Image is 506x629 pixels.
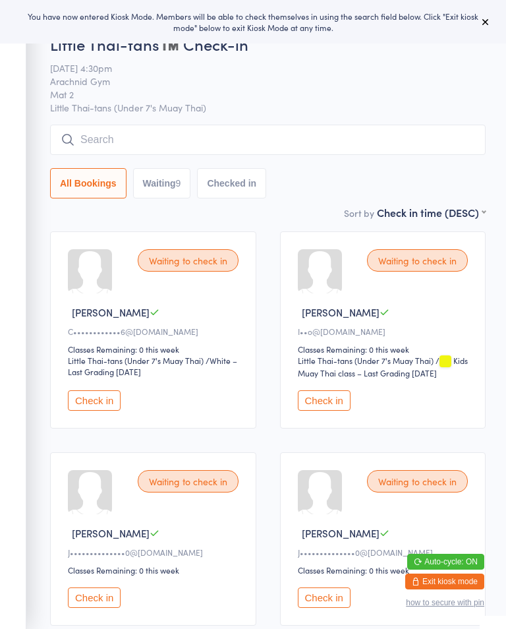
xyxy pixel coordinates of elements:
div: Classes Remaining: 0 this week [298,564,472,576]
button: how to secure with pin [406,598,484,607]
h2: Little Thai-tans™️ Check-in [50,33,486,55]
button: Auto-cycle: ON [407,554,484,570]
div: Waiting to check in [367,249,468,272]
span: Arachnid Gym [50,75,465,88]
div: 9 [176,178,181,189]
div: You have now entered Kiosk Mode. Members will be able to check themselves in using the search fie... [21,11,485,33]
button: Check in [298,587,351,608]
button: Waiting9 [133,168,191,198]
label: Sort by [344,206,374,220]
div: C••••••••••••6@[DOMAIN_NAME] [68,326,242,337]
div: Classes Remaining: 0 this week [68,564,242,576]
span: [PERSON_NAME] [72,305,150,319]
span: [PERSON_NAME] [302,526,379,540]
div: Little Thai-tans (Under 7's Muay Thai) [298,355,434,366]
button: Check in [298,390,351,411]
div: I••o@[DOMAIN_NAME] [298,326,472,337]
div: J••••••••••••••0@[DOMAIN_NAME] [68,547,242,558]
button: Checked in [197,168,266,198]
div: Waiting to check in [367,470,468,493]
span: Little Thai-tans (Under 7's Muay Thai) [50,101,486,114]
div: J••••••••••••••0@[DOMAIN_NAME] [298,547,472,558]
button: Check in [68,587,121,608]
span: [DATE] 4:30pm [50,61,465,75]
div: Waiting to check in [138,470,239,493]
span: [PERSON_NAME] [302,305,379,319]
div: Classes Remaining: 0 this week [298,344,472,355]
div: Check in time (DESC) [377,205,486,220]
span: Mat 2 [50,88,465,101]
div: Classes Remaining: 0 this week [68,344,242,355]
button: Exit kiosk mode [405,574,484,589]
span: [PERSON_NAME] [72,526,150,540]
div: Waiting to check in [138,249,239,272]
button: Check in [68,390,121,411]
div: Little Thai-tans (Under 7's Muay Thai) [68,355,204,366]
input: Search [50,125,486,155]
button: All Bookings [50,168,126,198]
